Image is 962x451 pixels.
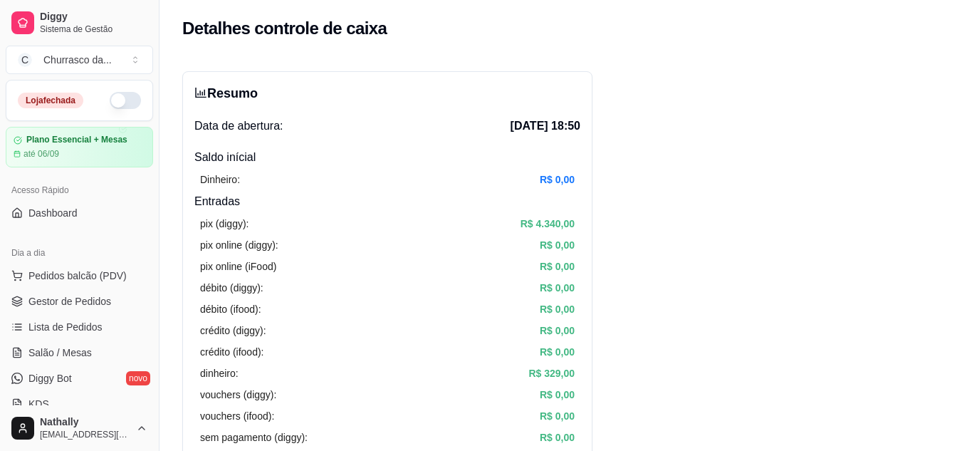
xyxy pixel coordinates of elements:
h2: Detalhes controle de caixa [182,17,387,40]
article: R$ 4.340,00 [521,216,575,232]
span: Sistema de Gestão [40,24,147,35]
article: pix online (diggy): [200,237,278,253]
a: Gestor de Pedidos [6,290,153,313]
h4: Entradas [194,193,580,210]
span: bar-chart [194,86,207,99]
a: Lista de Pedidos [6,316,153,338]
article: crédito (diggy): [200,323,266,338]
span: [EMAIL_ADDRESS][DOMAIN_NAME] [40,429,130,440]
article: vouchers (diggy): [200,387,276,403]
h4: Saldo inícial [194,149,580,166]
article: R$ 0,00 [540,237,575,253]
span: KDS [28,397,49,411]
span: C [18,53,32,67]
a: Dashboard [6,202,153,224]
span: Diggy [40,11,147,24]
a: KDS [6,393,153,415]
a: DiggySistema de Gestão [6,6,153,40]
article: R$ 0,00 [540,172,575,187]
article: pix (diggy): [200,216,249,232]
article: vouchers (ifood): [200,408,274,424]
button: Alterar Status [110,92,141,109]
span: Gestor de Pedidos [28,294,111,309]
article: R$ 0,00 [540,430,575,445]
div: Dia a dia [6,242,153,264]
article: débito (ifood): [200,301,261,317]
button: Select a team [6,46,153,74]
a: Salão / Mesas [6,341,153,364]
span: Pedidos balcão (PDV) [28,269,127,283]
a: Plano Essencial + Mesasaté 06/09 [6,127,153,167]
article: sem pagamento (diggy): [200,430,308,445]
span: [DATE] 18:50 [511,118,580,135]
div: Loja fechada [18,93,83,108]
span: Diggy Bot [28,371,72,385]
article: R$ 329,00 [528,366,575,381]
article: Dinheiro: [200,172,240,187]
div: Churrasco da ... [43,53,112,67]
article: R$ 0,00 [540,301,575,317]
article: R$ 0,00 [540,280,575,296]
article: Plano Essencial + Mesas [26,135,127,145]
article: R$ 0,00 [540,323,575,338]
button: Nathally[EMAIL_ADDRESS][DOMAIN_NAME] [6,411,153,445]
span: Dashboard [28,206,78,220]
span: Salão / Mesas [28,346,92,360]
span: Data de abertura: [194,118,283,135]
article: dinheiro: [200,366,239,381]
article: até 06/09 [23,148,59,160]
span: Lista de Pedidos [28,320,103,334]
article: crédito (ifood): [200,344,263,360]
h3: Resumo [194,83,258,103]
a: Diggy Botnovo [6,367,153,390]
span: Nathally [40,416,130,429]
article: R$ 0,00 [540,259,575,274]
article: R$ 0,00 [540,387,575,403]
button: Pedidos balcão (PDV) [6,264,153,287]
article: R$ 0,00 [540,408,575,424]
article: R$ 0,00 [540,344,575,360]
article: débito (diggy): [200,280,263,296]
article: pix online (iFood) [200,259,276,274]
div: Acesso Rápido [6,179,153,202]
